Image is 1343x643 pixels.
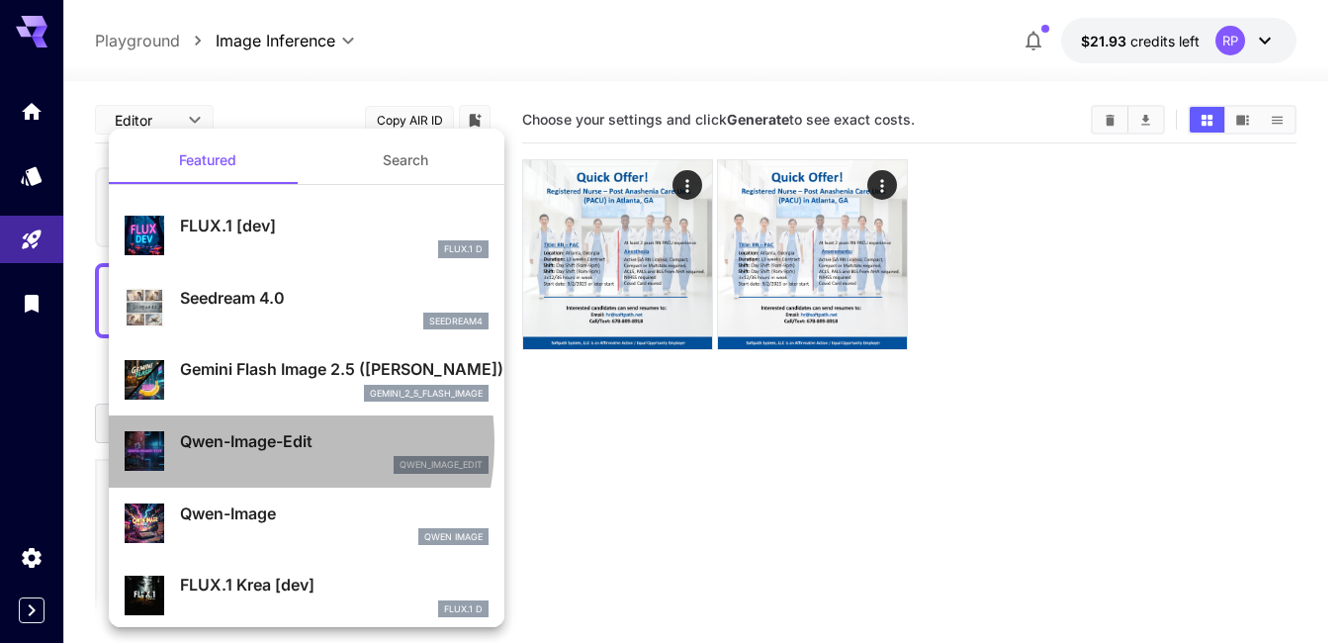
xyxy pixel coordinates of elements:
[180,357,489,381] p: Gemini Flash Image 2.5 ([PERSON_NAME])
[180,429,489,453] p: Qwen-Image-Edit
[180,502,489,525] p: Qwen-Image
[180,286,489,310] p: Seedream 4.0
[125,278,489,338] div: Seedream 4.0seedream4
[125,206,489,266] div: FLUX.1 [dev]FLUX.1 D
[1244,548,1343,643] iframe: Chat Widget
[109,137,307,184] button: Featured
[180,573,489,597] p: FLUX.1 Krea [dev]
[307,137,504,184] button: Search
[125,349,489,410] div: Gemini Flash Image 2.5 ([PERSON_NAME])gemini_2_5_flash_image
[125,421,489,482] div: Qwen-Image-Editqwen_image_edit
[400,458,483,472] p: qwen_image_edit
[429,315,483,328] p: seedream4
[125,565,489,625] div: FLUX.1 Krea [dev]FLUX.1 D
[180,214,489,237] p: FLUX.1 [dev]
[370,387,483,401] p: gemini_2_5_flash_image
[424,530,483,544] p: Qwen Image
[444,602,483,616] p: FLUX.1 D
[444,242,483,256] p: FLUX.1 D
[125,494,489,554] div: Qwen-ImageQwen Image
